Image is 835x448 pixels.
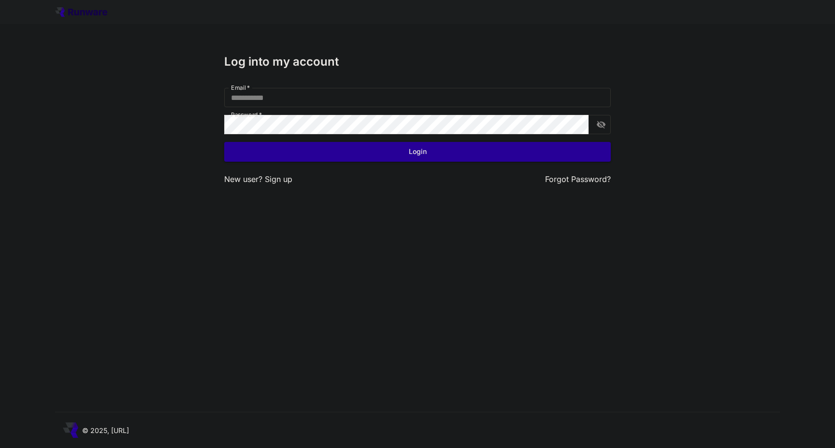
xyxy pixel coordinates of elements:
label: Email [231,84,250,92]
button: toggle password visibility [592,116,610,133]
button: Login [224,142,611,162]
button: Sign up [265,173,292,185]
p: © 2025, [URL] [82,425,129,435]
h3: Log into my account [224,55,611,69]
label: Password [231,111,262,119]
p: New user? [224,173,292,185]
button: Forgot Password? [545,173,611,185]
